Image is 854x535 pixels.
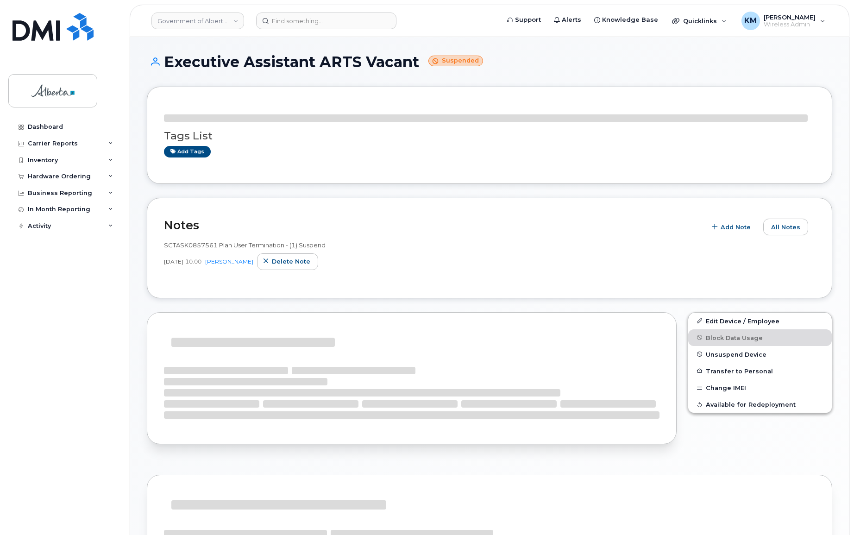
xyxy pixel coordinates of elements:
[205,258,253,265] a: [PERSON_NAME]
[688,363,832,379] button: Transfer to Personal
[428,56,483,66] small: Suspended
[164,241,326,249] span: SCTASK0857561 Plan User Termination - (1) Suspend
[688,396,832,413] button: Available for Redeployment
[688,379,832,396] button: Change IMEI
[688,313,832,329] a: Edit Device / Employee
[706,351,766,358] span: Unsuspend Device
[688,346,832,363] button: Unsuspend Device
[164,218,701,232] h2: Notes
[706,219,759,235] button: Add Note
[164,146,211,157] a: Add tags
[185,258,201,265] span: 10:00
[688,329,832,346] button: Block Data Usage
[164,130,815,142] h3: Tags List
[721,223,751,232] span: Add Note
[771,223,800,232] span: All Notes
[257,253,318,270] button: Delete note
[706,401,796,408] span: Available for Redeployment
[147,54,832,70] h1: Executive Assistant ARTS Vacant
[272,257,310,266] span: Delete note
[763,219,808,235] button: All Notes
[164,258,183,265] span: [DATE]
